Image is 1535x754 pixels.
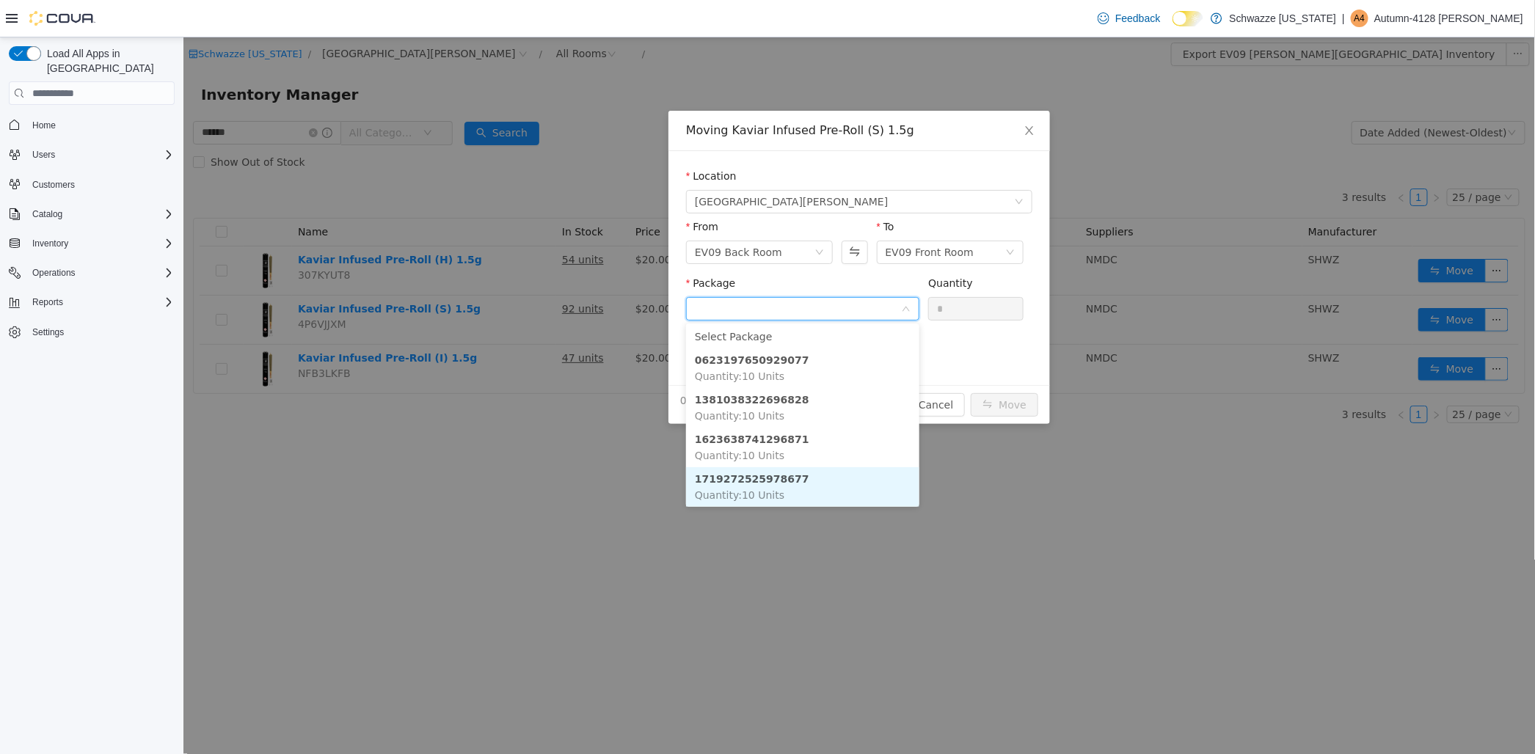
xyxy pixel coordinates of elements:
[1173,26,1173,27] span: Dark Mode
[3,114,181,135] button: Home
[831,160,840,170] i: icon: down
[503,133,553,144] label: Location
[26,205,68,223] button: Catalog
[32,267,76,279] span: Operations
[26,176,81,194] a: Customers
[511,153,704,175] span: EV09 Montano Plaza
[823,211,831,221] i: icon: down
[41,46,175,76] span: Load All Apps in [GEOGRAPHIC_DATA]
[3,263,181,283] button: Operations
[26,323,175,341] span: Settings
[723,356,781,379] button: Cancel
[503,183,535,195] label: From
[26,115,175,133] span: Home
[503,390,736,430] li: 1623638741296871
[503,288,736,311] li: Select Package
[503,85,849,101] div: Moving Kaviar Infused Pre-Roll (S) 1.5g
[26,146,61,164] button: Users
[3,144,181,165] button: Users
[632,211,641,221] i: icon: down
[503,351,736,390] li: 1381038322696828
[511,356,626,368] strong: 1381038322696828
[503,240,552,252] label: Package
[32,208,62,220] span: Catalog
[1230,10,1337,27] p: Schwazze [US_STATE]
[32,120,56,131] span: Home
[1342,10,1345,27] p: |
[840,87,852,99] i: icon: close
[26,235,74,252] button: Inventory
[511,373,601,384] span: Quantity : 10 Units
[26,205,175,223] span: Catalog
[511,333,601,345] span: Quantity : 10 Units
[1092,4,1166,33] a: Feedback
[32,296,63,308] span: Reports
[503,311,736,351] li: 0623197650929077
[26,293,175,311] span: Reports
[26,323,70,341] a: Settings
[1115,11,1160,26] span: Feedback
[497,356,611,371] span: 0 Units will be moved.
[825,73,867,114] button: Close
[26,264,81,282] button: Operations
[26,117,62,134] a: Home
[26,293,69,311] button: Reports
[511,396,626,408] strong: 1623638741296871
[511,317,626,329] strong: 0623197650929077
[32,149,55,161] span: Users
[26,264,175,282] span: Operations
[787,356,855,379] button: icon: swapMove
[3,204,181,224] button: Catalog
[745,260,839,282] input: Quantity
[511,436,626,447] strong: 1719272525978677
[9,108,175,381] nav: Complex example
[1374,10,1523,27] p: Autumn-4128 [PERSON_NAME]
[26,175,175,194] span: Customers
[3,292,181,312] button: Reports
[658,203,684,227] button: Swap
[702,204,790,226] div: EV09 Front Room
[693,183,711,195] label: To
[26,235,175,252] span: Inventory
[718,267,727,277] i: icon: down
[26,146,175,164] span: Users
[3,233,181,254] button: Inventory
[511,412,601,424] span: Quantity : 10 Units
[1173,11,1203,26] input: Dark Mode
[32,326,64,338] span: Settings
[32,238,68,249] span: Inventory
[3,321,181,343] button: Settings
[503,430,736,469] li: 1719272525978677
[511,262,718,284] input: Package
[32,179,75,191] span: Customers
[3,174,181,195] button: Customers
[745,240,790,252] label: Quantity
[29,11,95,26] img: Cova
[511,204,599,226] div: EV09 Back Room
[1354,10,1366,27] span: A4
[1351,10,1368,27] div: Autumn-4128 Mares
[511,452,601,464] span: Quantity : 10 Units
